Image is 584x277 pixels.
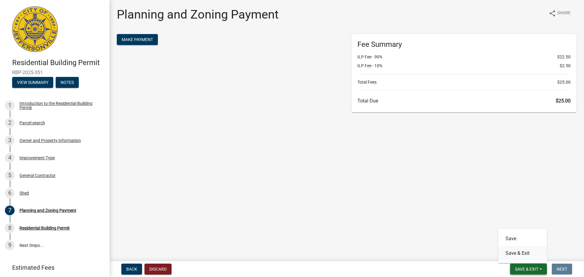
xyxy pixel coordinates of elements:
h6: Fee Summary [357,40,571,49]
div: 3 [5,136,15,145]
span: Save & Exit [515,267,538,272]
button: Discard [144,264,172,275]
div: Introduction to the Residential Building Permit [19,101,100,110]
h6: Total Due [357,98,571,104]
div: 4 [5,153,15,163]
li: ILP Fee - 10% [357,63,571,69]
wm-modal-confirm: Summary [12,80,53,85]
div: Residential Building Permit [19,226,70,230]
a: Estimated Fees [5,261,100,274]
div: Save & Exit [498,229,547,263]
span: $22.50 [557,54,571,60]
button: Next [552,264,572,275]
li: Total Fees [357,79,571,85]
button: Make Payment [117,34,158,45]
div: 5 [5,171,15,180]
span: $25.00 [556,98,571,104]
span: $25.00 [557,79,571,85]
h1: Planning and Zoning Payment [117,7,279,22]
div: 9 [5,241,15,250]
div: 7 [5,206,15,215]
div: Owner and Property Information [19,138,81,143]
wm-modal-confirm: Notes [56,80,79,85]
div: 6 [5,188,15,198]
h4: Residential Building Permit [12,58,105,67]
div: 2 [5,118,15,128]
img: City of Jeffersonville, Indiana [12,6,58,52]
i: share [549,10,556,17]
button: Back [121,264,142,275]
span: RBP-2025-351 [12,70,97,75]
div: Planning and Zoning Payment [19,208,76,213]
button: Notes [56,77,79,88]
span: Make Payment [122,37,153,42]
div: 8 [5,223,15,233]
button: View Summary [12,77,53,88]
div: Parcel search [19,121,45,125]
div: Improvement Type [19,156,55,160]
li: ILP Fee - 90% [357,54,571,60]
div: General Contractor [19,173,56,178]
span: Share [557,10,571,17]
button: Save & Exit [510,264,547,275]
button: shareShare [544,7,575,19]
button: Save [498,231,547,246]
div: 1 [5,101,15,110]
div: Shed [19,191,29,195]
button: Save & Exit [498,246,547,261]
span: $2.50 [560,63,571,69]
span: Back [126,267,137,272]
span: Next [557,267,567,272]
